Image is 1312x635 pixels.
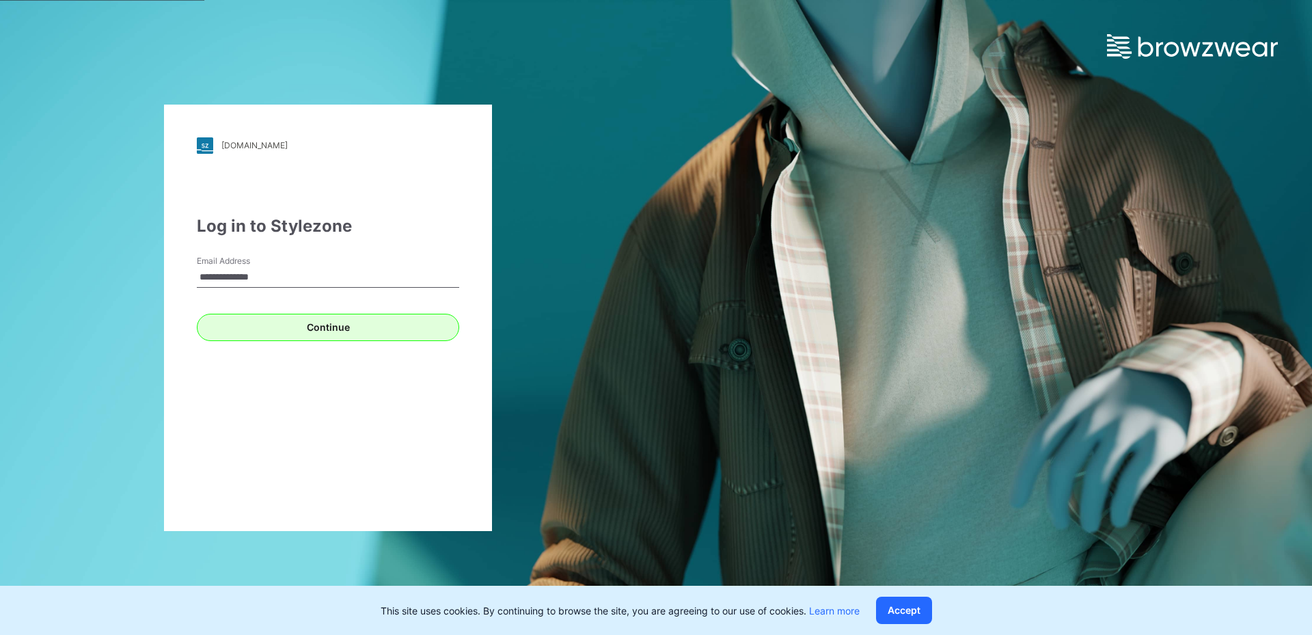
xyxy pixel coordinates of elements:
div: Log in to Stylezone [197,214,459,239]
label: Email Address [197,255,292,267]
button: Continue [197,314,459,341]
a: Learn more [809,605,860,617]
button: Accept [876,597,932,624]
div: [DOMAIN_NAME] [221,140,288,150]
a: [DOMAIN_NAME] [197,137,459,154]
img: stylezone-logo.562084cfcfab977791bfbf7441f1a819.svg [197,137,213,154]
p: This site uses cookies. By continuing to browse the site, you are agreeing to our use of cookies. [381,604,860,618]
img: browzwear-logo.e42bd6dac1945053ebaf764b6aa21510.svg [1107,34,1278,59]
